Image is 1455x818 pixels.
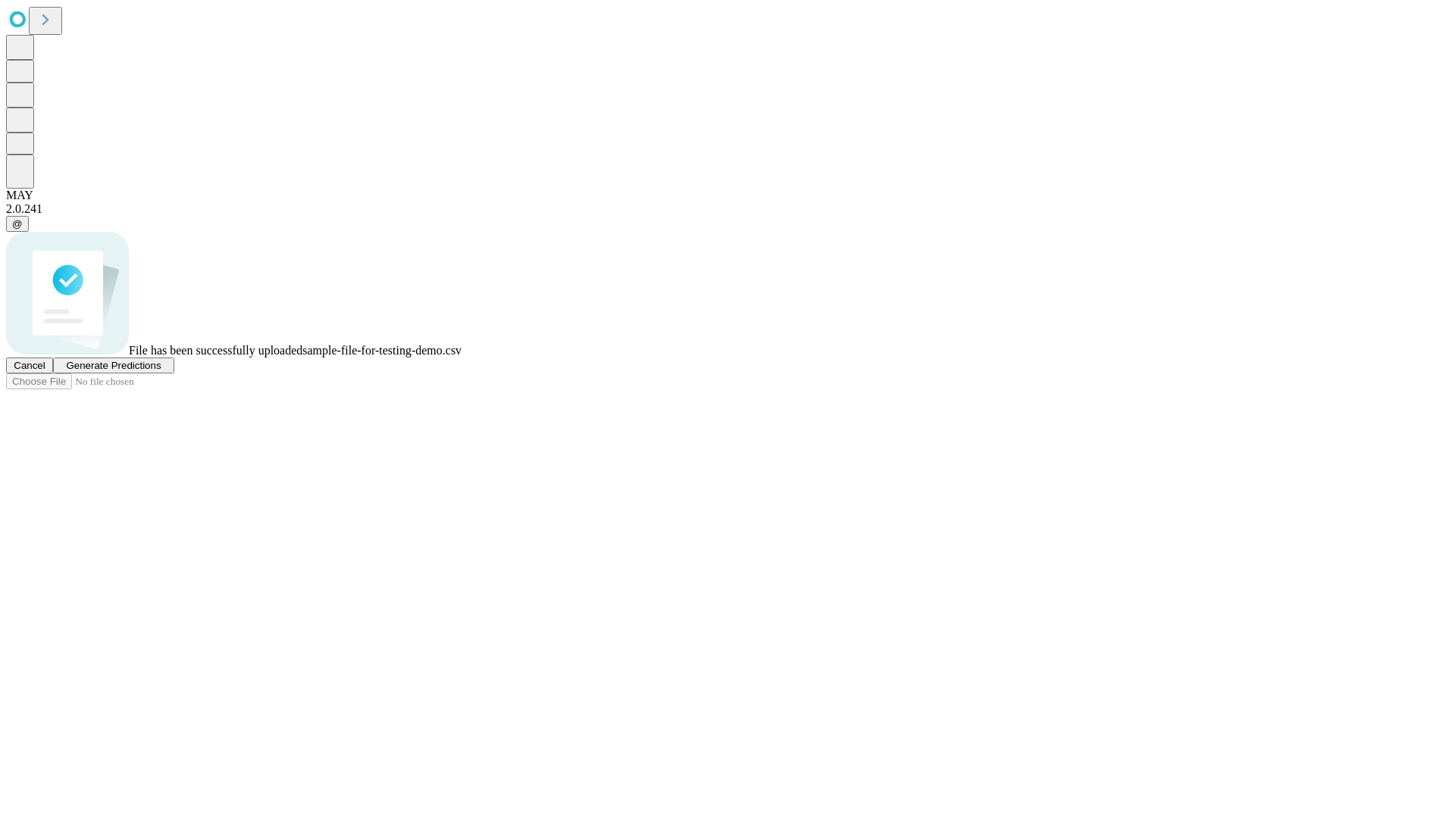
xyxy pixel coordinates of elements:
span: @ [12,218,23,229]
button: Generate Predictions [53,357,174,373]
span: File has been successfully uploaded [129,344,302,357]
span: Cancel [14,360,45,371]
div: 2.0.241 [6,202,1449,216]
button: Cancel [6,357,53,373]
span: Generate Predictions [66,360,161,371]
span: sample-file-for-testing-demo.csv [302,344,462,357]
div: MAY [6,189,1449,202]
button: @ [6,216,29,232]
